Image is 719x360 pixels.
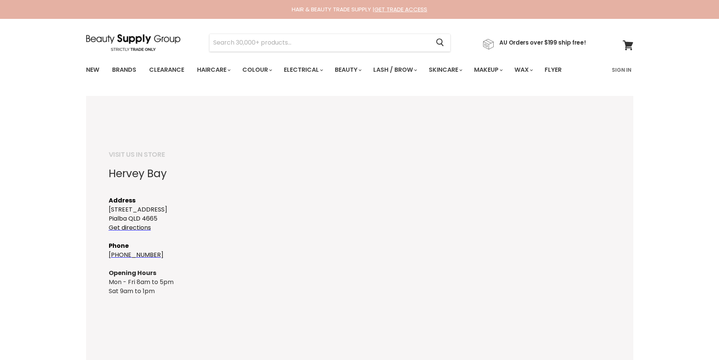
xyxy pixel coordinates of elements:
span: Phone [109,241,129,250]
a: Sign In [607,62,636,78]
div: HAIR & BEAUTY TRADE SUPPLY | [77,6,643,13]
a: Beauty [329,62,366,78]
a: Get directions [109,223,151,232]
strong: Address [109,196,135,205]
form: Product [209,34,451,52]
span: Hervey Bay [109,166,167,181]
font: Pialba QLD 4665 [109,214,157,223]
a: Lash / Brow [368,62,422,78]
a: Wax [509,62,537,78]
div: Sat 9am to 1pm [109,287,633,296]
a: Skincare [423,62,467,78]
a: Electrical [278,62,328,78]
a: New [80,62,105,78]
font: [STREET_ADDRESS] [109,205,167,214]
a: Haircare [191,62,235,78]
h5: VISIT US IN STORE [109,151,633,159]
a: Clearance [143,62,190,78]
ul: Main menu [80,59,587,81]
strong: Opening Hours [109,269,156,277]
input: Search [209,34,430,51]
button: Search [430,34,450,51]
a: Makeup [468,62,507,78]
a: GET TRADE ACCESS [374,5,427,13]
a: [PHONE_NUMBER] [109,250,163,259]
a: Flyer [539,62,567,78]
a: Brands [106,62,142,78]
nav: Main [77,59,643,81]
a: Colour [237,62,277,78]
div: Mon - Fri 8am to 5pm [109,269,633,287]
